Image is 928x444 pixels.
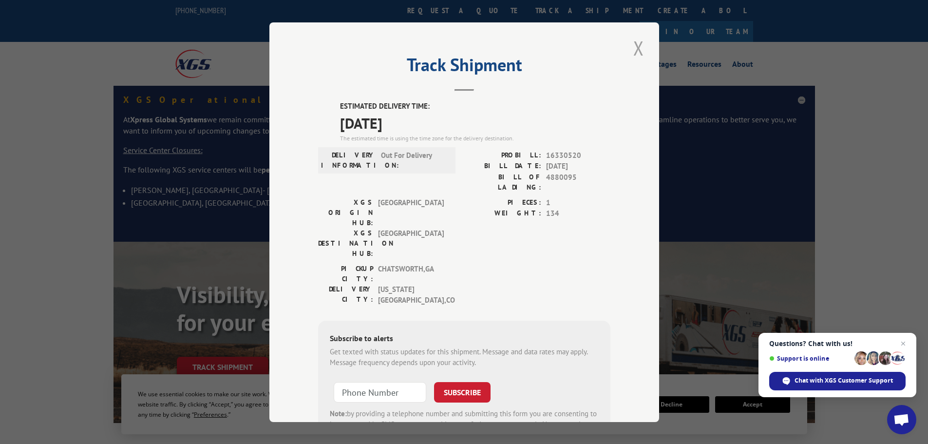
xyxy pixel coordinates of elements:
[378,263,444,284] span: CHATSWORTH , GA
[318,197,373,228] label: XGS ORIGIN HUB:
[769,372,906,390] span: Chat with XGS Customer Support
[378,197,444,228] span: [GEOGRAPHIC_DATA]
[464,172,541,192] label: BILL OF LADING:
[330,332,599,346] div: Subscribe to alerts
[546,172,610,192] span: 4880095
[318,58,610,77] h2: Track Shipment
[318,263,373,284] label: PICKUP CITY:
[330,408,599,441] div: by providing a telephone number and submitting this form you are consenting to be contacted by SM...
[434,382,491,402] button: SUBSCRIBE
[340,134,610,142] div: The estimated time is using the time zone for the delivery destination.
[887,405,916,434] a: Open chat
[334,382,426,402] input: Phone Number
[378,228,444,258] span: [GEOGRAPHIC_DATA]
[381,150,447,170] span: Out For Delivery
[546,161,610,172] span: [DATE]
[340,101,610,112] label: ESTIMATED DELIVERY TIME:
[318,284,373,306] label: DELIVERY CITY:
[769,355,851,362] span: Support is online
[769,340,906,347] span: Questions? Chat with us!
[464,208,541,219] label: WEIGHT:
[330,408,347,418] strong: Note:
[378,284,444,306] span: [US_STATE][GEOGRAPHIC_DATA] , CO
[464,197,541,208] label: PIECES:
[546,197,610,208] span: 1
[546,208,610,219] span: 134
[546,150,610,161] span: 16330520
[464,161,541,172] label: BILL DATE:
[330,346,599,368] div: Get texted with status updates for this shipment. Message and data rates may apply. Message frequ...
[795,376,893,385] span: Chat with XGS Customer Support
[630,35,647,61] button: Close modal
[321,150,376,170] label: DELIVERY INFORMATION:
[340,112,610,134] span: [DATE]
[464,150,541,161] label: PROBILL:
[318,228,373,258] label: XGS DESTINATION HUB:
